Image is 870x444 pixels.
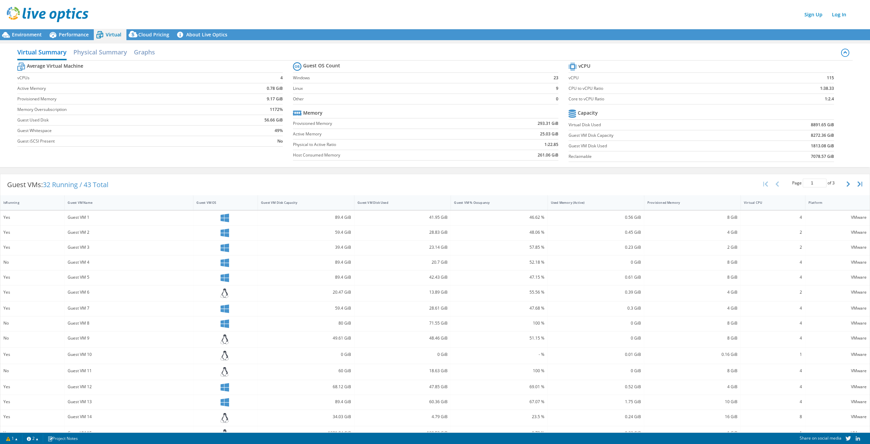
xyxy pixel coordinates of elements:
[832,180,835,186] span: 3
[261,289,351,296] div: 20.47 GiB
[808,229,867,236] div: VMware
[744,319,802,327] div: 4
[454,229,544,236] div: 48.06 %
[569,121,748,128] label: Virtual Disk Used
[808,351,867,358] div: VMware
[17,117,225,124] label: Guest Used Disk
[744,367,802,375] div: 4
[556,85,558,92] b: 9
[261,413,351,421] div: 34.03 GiB
[68,367,190,375] div: Guest VM 11
[17,45,67,60] h2: Virtual Summary
[578,63,590,69] b: vCPU
[808,429,867,437] div: VMware
[358,319,448,327] div: 71.55 GiB
[261,214,351,221] div: 89.4 GiB
[261,200,343,205] div: Guest VM Disk Capacity
[261,351,351,358] div: 0 GiB
[551,351,641,358] div: 0.01 GiB
[358,229,448,236] div: 28.83 GiB
[68,289,190,296] div: Guest VM 6
[551,244,641,251] div: 0.23 GiB
[261,259,351,266] div: 89.4 GiB
[569,96,764,102] label: Core to vCPU Ratio
[744,413,802,421] div: 8
[43,434,83,443] a: Project Notes
[551,429,641,437] div: 0.22 GiB
[68,229,190,236] div: Guest VM 2
[68,429,190,437] div: Guest VM 15
[358,334,448,342] div: 48.46 GiB
[261,229,351,236] div: 59.4 GiB
[744,305,802,312] div: 4
[293,152,481,159] label: Host Consumed Memory
[68,319,190,327] div: Guest VM 8
[277,138,283,145] b: No
[454,305,544,312] div: 47.68 %
[3,319,61,327] div: No
[7,7,88,22] img: live_optics_svg.svg
[744,259,802,266] div: 4
[358,214,448,221] div: 41.95 GiB
[578,110,598,116] b: Capacity
[261,367,351,375] div: 60 GiB
[744,214,802,221] div: 4
[811,143,834,149] b: 1813.08 GiB
[744,229,802,236] div: 2
[744,351,802,358] div: 1
[358,351,448,358] div: 0 GiB
[358,429,448,437] div: 199.53 GiB
[808,274,867,281] div: VMware
[17,75,225,81] label: vCPUs
[261,319,351,327] div: 80 GiB
[3,398,61,406] div: Yes
[293,96,534,102] label: Other
[358,244,448,251] div: 23.14 GiB
[647,214,737,221] div: 8 GiB
[68,398,190,406] div: Guest VM 13
[647,351,737,358] div: 0.16 GiB
[647,429,737,437] div: 1 GiB
[68,334,190,342] div: Guest VM 9
[3,367,61,375] div: No
[261,274,351,281] div: 89.4 GiB
[808,214,867,221] div: VMware
[138,31,169,38] span: Cloud Pricing
[808,367,867,375] div: VMware
[544,141,558,148] b: 1:22.85
[827,75,834,81] b: 115
[43,180,108,189] span: 32 Running / 43 Total
[454,319,544,327] div: 100 %
[820,85,834,92] b: 1:38.33
[293,85,534,92] label: Linux
[261,244,351,251] div: 39.4 GiB
[280,75,283,81] b: 4
[808,319,867,327] div: VMware
[744,398,802,406] div: 4
[267,85,283,92] b: 0.78 GiB
[454,289,544,296] div: 55.56 %
[3,305,61,312] div: Yes
[744,429,802,437] div: 1
[358,367,448,375] div: 18.63 GiB
[68,274,190,281] div: Guest VM 5
[17,138,225,145] label: Guest iSCSI Present
[647,259,737,266] div: 8 GiB
[569,75,764,81] label: vCPU
[792,179,835,187] span: Page of
[73,45,127,59] h2: Physical Summary
[569,153,748,160] label: Reclaimable
[744,383,802,391] div: 4
[551,200,633,205] div: Used Memory (Active)
[3,214,61,221] div: Yes
[811,132,834,139] b: 8272.36 GiB
[454,259,544,266] div: 52.18 %
[647,398,737,406] div: 10 GiB
[647,289,737,296] div: 4 GiB
[647,229,737,236] div: 4 GiB
[454,334,544,342] div: 51.15 %
[569,132,748,139] label: Guest VM Disk Capacity
[68,259,190,266] div: Guest VM 4
[293,75,534,81] label: Windows
[68,413,190,421] div: Guest VM 14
